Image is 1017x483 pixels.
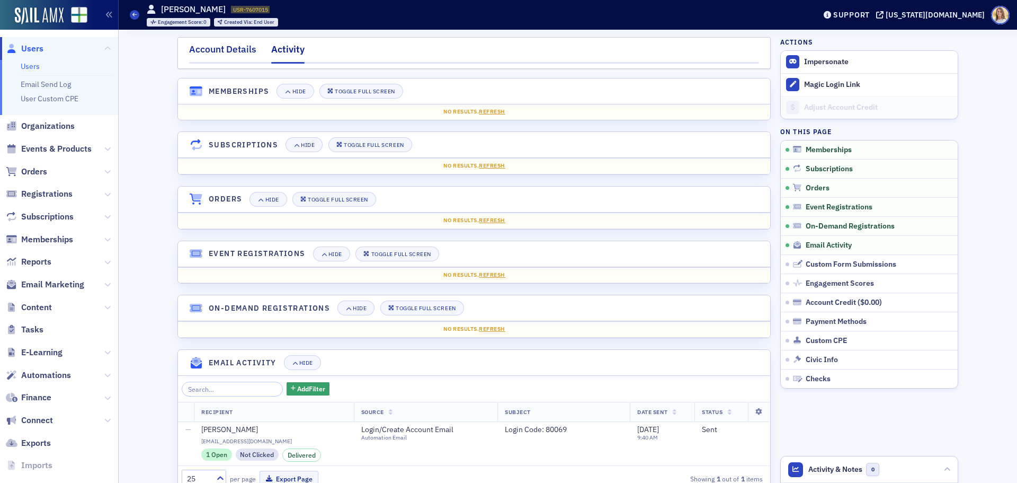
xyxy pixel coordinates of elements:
a: Exports [6,437,51,449]
span: Exports [21,437,51,449]
span: Events & Products [21,143,92,155]
div: No results. [185,271,763,279]
time: 9:40 AM [637,434,658,441]
input: Search… [182,382,283,397]
span: Email Marketing [21,279,84,291]
div: Hide [299,360,313,366]
button: Hide [313,247,350,261]
div: No results. [185,216,763,225]
button: AddFilter [287,382,330,396]
span: — [185,425,191,434]
span: Memberships [806,145,852,155]
div: Toggle Full Screen [344,142,404,148]
a: Login/Create Account EmailAutomation Email [361,425,467,442]
button: Toggle Full Screen [292,192,376,207]
span: Checks [806,374,831,384]
span: E-Learning [21,347,63,358]
a: Memberships [6,234,73,245]
span: Add Filter [297,384,325,393]
div: 0 [158,20,207,25]
div: Delivered [282,449,321,461]
button: Hide [337,301,374,315]
span: Refresh [479,271,505,278]
a: User Custom CPE [21,94,78,103]
h4: Subscriptions [209,139,278,151]
span: USR-7607015 [233,6,268,13]
a: Registrations [6,188,73,200]
img: SailAMX [71,7,87,23]
div: Account Details [189,42,256,62]
span: Payment Methods [806,317,867,327]
div: [PERSON_NAME] [201,425,258,435]
span: Profile [991,6,1010,24]
div: Toggle Full Screen [371,251,431,257]
a: [PERSON_NAME] [201,425,346,435]
div: [US_STATE][DOMAIN_NAME] [886,10,985,20]
button: Magic Login Link [781,73,958,96]
div: Automation Email [361,434,458,441]
button: Toggle Full Screen [328,137,412,152]
a: SailAMX [15,7,64,24]
span: Users [21,43,43,55]
h4: On-Demand Registrations [209,303,330,314]
a: Events & Products [6,143,92,155]
h4: Actions [780,37,813,47]
a: Email Marketing [6,279,84,291]
span: Refresh [479,325,505,332]
span: Event Registrations [806,203,872,212]
div: Hide [292,89,306,94]
a: View Homepage [64,7,87,25]
h1: [PERSON_NAME] [161,4,226,15]
a: Subscriptions [6,211,74,223]
span: Finance [21,392,51,403]
h4: Email Activity [209,357,276,368]
a: Automations [6,370,71,381]
div: No results. [185,108,763,116]
span: Date Sent [637,408,668,416]
div: Support [833,10,870,20]
span: Login/Create Account Email [361,425,458,435]
h4: On this page [780,127,958,136]
div: Toggle Full Screen [396,305,456,311]
span: [EMAIL_ADDRESS][DOMAIN_NAME] [201,438,346,445]
button: Hide [249,192,287,207]
span: Email Activity [806,241,852,250]
div: Activity [271,42,305,64]
span: Tasks [21,324,43,336]
span: Subscriptions [806,164,853,174]
span: Civic Info [806,355,838,365]
div: Adjust Account Credit [804,103,952,112]
span: 0 [866,463,879,476]
button: Hide [284,355,321,370]
span: Registrations [21,188,73,200]
span: On-Demand Registrations [806,222,895,231]
span: Activity & Notes [808,464,862,475]
span: Engagement Score : [158,19,204,25]
a: Imports [6,460,52,471]
button: Toggle Full Screen [319,84,403,99]
a: Adjust Account Credit [781,96,958,119]
span: Subject [505,408,531,416]
div: Account Credit ( ) [806,298,882,308]
a: Tasks [6,324,43,336]
div: Sent [702,425,763,435]
span: Content [21,302,52,313]
div: Toggle Full Screen [308,197,368,203]
span: Automations [21,370,71,381]
a: Connect [6,415,53,426]
span: Engagement Scores [806,279,874,288]
button: Hide [286,137,323,152]
a: Reports [6,256,51,268]
span: Login Code: 80069 [505,425,601,435]
div: Hide [328,251,342,257]
a: Users [6,43,43,55]
a: Organizations [6,120,75,132]
a: Email Send Log [21,80,71,89]
div: Hide [265,197,279,203]
span: Subscriptions [21,211,74,223]
div: No results. [185,325,763,333]
div: Hide [301,142,315,148]
button: [US_STATE][DOMAIN_NAME] [876,11,988,19]
div: 1 Open [201,449,232,460]
h4: Memberships [209,86,269,97]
